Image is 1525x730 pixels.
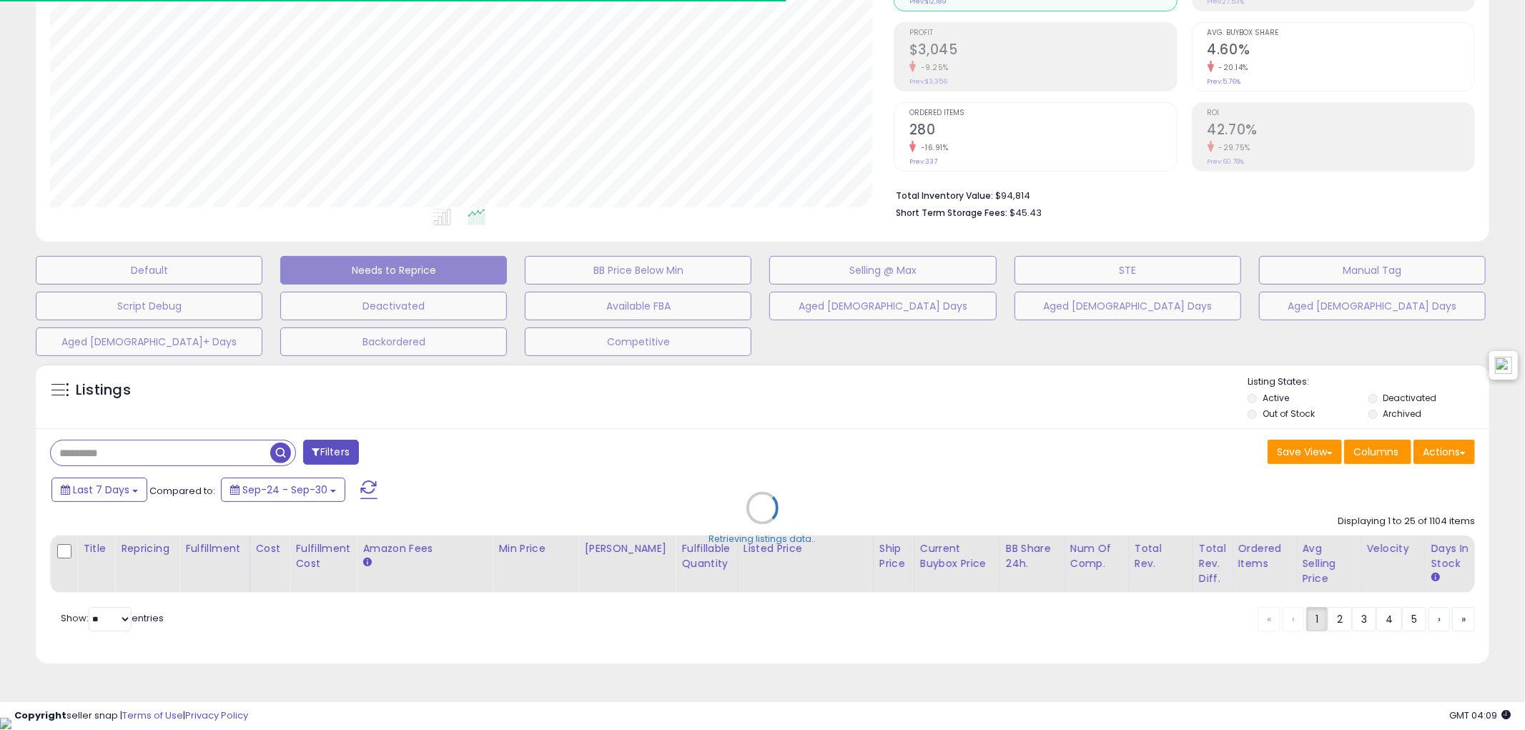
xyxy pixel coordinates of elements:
a: Terms of Use [122,709,183,722]
span: ROI [1208,109,1474,117]
b: Total Inventory Value: [896,189,993,202]
span: $45.43 [1010,206,1042,220]
b: Short Term Storage Fees: [896,207,1007,219]
div: seller snap | | [14,709,248,723]
button: Deactivated [280,292,507,320]
h2: 42.70% [1208,122,1474,141]
button: Aged [DEMOGRAPHIC_DATA]+ Days [36,327,262,356]
button: Competitive [525,327,751,356]
button: Selling @ Max [769,256,996,285]
span: Profit [909,29,1176,37]
span: Ordered Items [909,109,1176,117]
small: -29.75% [1214,142,1251,153]
button: Aged [DEMOGRAPHIC_DATA] Days [769,292,996,320]
a: Privacy Policy [185,709,248,722]
small: Prev: 60.78% [1208,157,1245,166]
small: -20.14% [1214,62,1249,73]
span: Avg. Buybox Share [1208,29,1474,37]
div: Retrieving listings data.. [709,533,816,546]
span: 2025-10-8 04:09 GMT [1449,709,1511,722]
h2: 280 [909,122,1176,141]
button: Aged [DEMOGRAPHIC_DATA] Days [1015,292,1241,320]
button: Default [36,256,262,285]
small: Prev: 5.76% [1208,77,1241,86]
button: Backordered [280,327,507,356]
button: Available FBA [525,292,751,320]
small: -9.25% [916,62,949,73]
small: -16.91% [916,142,949,153]
h2: $3,045 [909,41,1176,61]
button: STE [1015,256,1241,285]
small: Prev: $3,356 [909,77,947,86]
li: $94,814 [896,186,1464,203]
button: Script Debug [36,292,262,320]
button: Needs to Reprice [280,256,507,285]
button: Manual Tag [1259,256,1486,285]
button: BB Price Below Min [525,256,751,285]
button: Aged [DEMOGRAPHIC_DATA] Days [1259,292,1486,320]
img: icon48.png [1495,357,1512,374]
strong: Copyright [14,709,66,722]
small: Prev: 337 [909,157,937,166]
h2: 4.60% [1208,41,1474,61]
